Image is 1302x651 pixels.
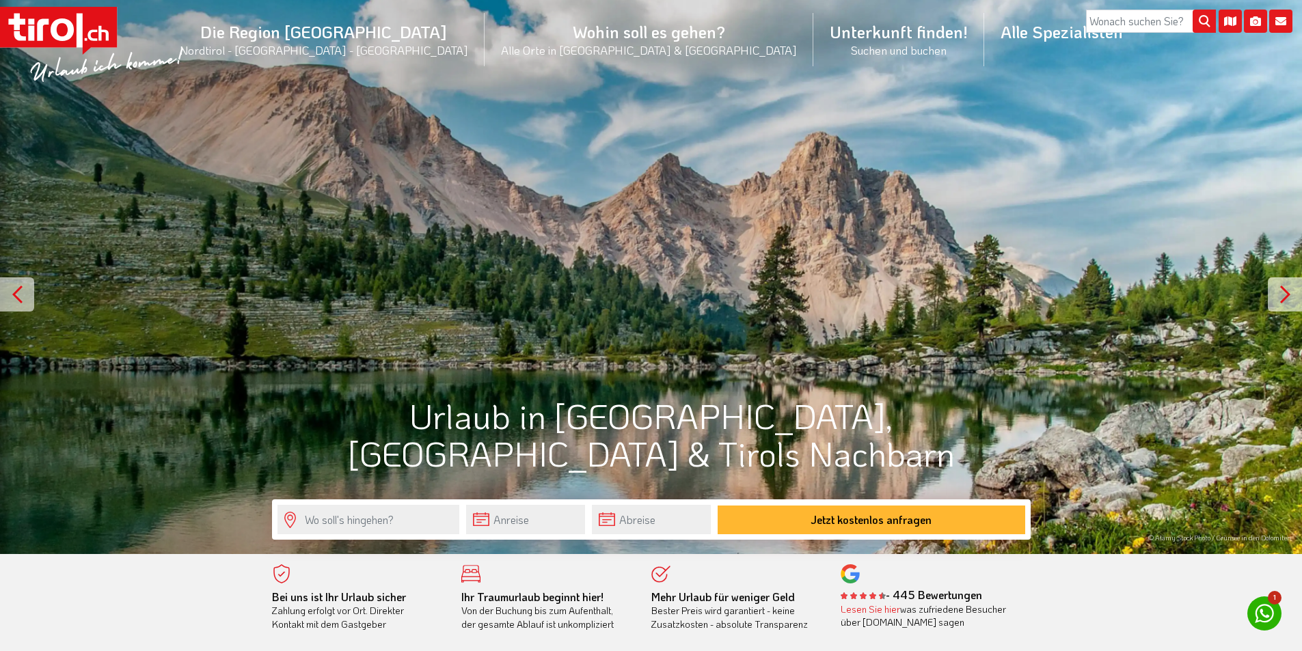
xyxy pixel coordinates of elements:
[984,6,1139,57] a: Alle Spezialisten
[1268,591,1281,605] span: 1
[485,6,813,72] a: Wohin soll es gehen?Alle Orte in [GEOGRAPHIC_DATA] & [GEOGRAPHIC_DATA]
[651,590,821,631] div: Bester Preis wird garantiert - keine Zusatzkosten - absolute Transparenz
[180,42,468,57] small: Nordtirol - [GEOGRAPHIC_DATA] - [GEOGRAPHIC_DATA]
[461,590,631,631] div: Von der Buchung bis zum Aufenthalt, der gesamte Ablauf ist unkompliziert
[277,505,459,534] input: Wo soll's hingehen?
[841,587,982,602] b: - 445 Bewertungen
[163,6,485,72] a: Die Region [GEOGRAPHIC_DATA]Nordtirol - [GEOGRAPHIC_DATA] - [GEOGRAPHIC_DATA]
[501,42,797,57] small: Alle Orte in [GEOGRAPHIC_DATA] & [GEOGRAPHIC_DATA]
[1269,10,1292,33] i: Kontakt
[1219,10,1242,33] i: Karte öffnen
[1247,596,1281,631] a: 1
[718,505,1025,534] button: Jetzt kostenlos anfragen
[272,590,442,631] div: Zahlung erfolgt vor Ort. Direkter Kontakt mit dem Gastgeber
[461,590,603,604] b: Ihr Traumurlaub beginnt hier!
[813,6,984,72] a: Unterkunft finden!Suchen und buchen
[841,602,1010,629] div: was zufriedene Besucher über [DOMAIN_NAME] sagen
[1244,10,1267,33] i: Fotogalerie
[592,505,711,534] input: Abreise
[841,602,900,615] a: Lesen Sie hier
[651,590,795,604] b: Mehr Urlaub für weniger Geld
[830,42,968,57] small: Suchen und buchen
[272,590,406,604] b: Bei uns ist Ihr Urlaub sicher
[1086,10,1216,33] input: Wonach suchen Sie?
[466,505,585,534] input: Anreise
